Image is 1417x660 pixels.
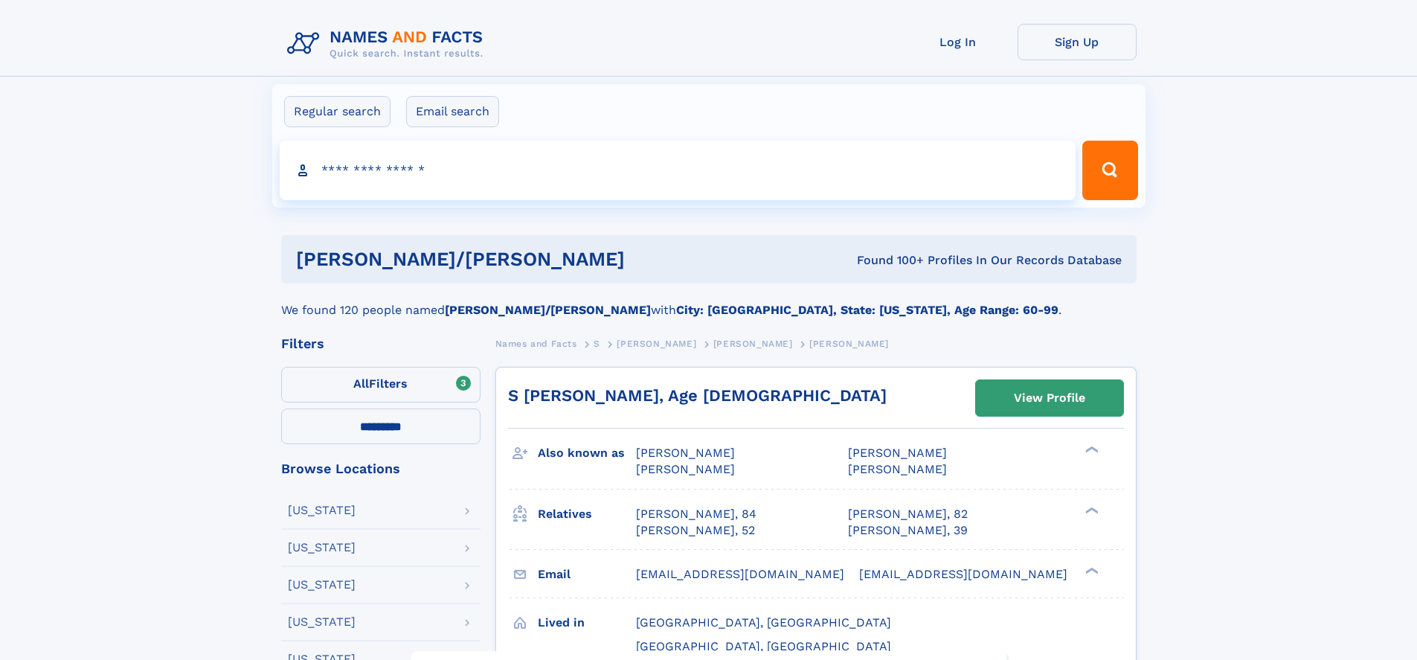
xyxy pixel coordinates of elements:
a: [PERSON_NAME], 39 [848,522,968,539]
span: [PERSON_NAME] [809,339,889,349]
h3: Lived in [538,610,636,635]
h3: Email [538,562,636,587]
span: All [353,377,369,391]
span: S [594,339,600,349]
div: Browse Locations [281,462,481,475]
a: [PERSON_NAME] [713,334,793,353]
a: S [PERSON_NAME], Age [DEMOGRAPHIC_DATA] [508,386,887,405]
span: [GEOGRAPHIC_DATA], [GEOGRAPHIC_DATA] [636,639,891,653]
img: Logo Names and Facts [281,24,495,64]
a: Log In [899,24,1018,60]
div: [US_STATE] [288,542,356,554]
div: [US_STATE] [288,504,356,516]
span: [EMAIL_ADDRESS][DOMAIN_NAME] [636,567,844,581]
a: S [594,334,600,353]
label: Email search [406,96,499,127]
a: View Profile [976,380,1123,416]
div: ❯ [1082,505,1099,515]
div: ❯ [1082,566,1099,575]
a: [PERSON_NAME] [617,334,696,353]
h3: Relatives [538,502,636,527]
a: [PERSON_NAME], 84 [636,506,756,522]
div: [US_STATE] [288,579,356,591]
label: Filters [281,367,481,403]
div: We found 120 people named with . [281,283,1137,319]
a: Names and Facts [495,334,577,353]
a: [PERSON_NAME], 82 [848,506,968,522]
span: [PERSON_NAME] [617,339,696,349]
h1: [PERSON_NAME]/[PERSON_NAME] [296,250,741,269]
span: [EMAIL_ADDRESS][DOMAIN_NAME] [859,567,1067,581]
div: Filters [281,337,481,350]
div: View Profile [1014,381,1085,415]
a: [PERSON_NAME], 52 [636,522,755,539]
div: [US_STATE] [288,616,356,628]
span: [PERSON_NAME] [713,339,793,349]
input: search input [280,141,1076,200]
span: [PERSON_NAME] [636,446,735,460]
span: [PERSON_NAME] [848,446,947,460]
b: [PERSON_NAME]/[PERSON_NAME] [445,303,651,317]
span: [GEOGRAPHIC_DATA], [GEOGRAPHIC_DATA] [636,615,891,629]
a: Sign Up [1018,24,1137,60]
span: [PERSON_NAME] [848,462,947,476]
div: ❯ [1082,445,1099,455]
b: City: [GEOGRAPHIC_DATA], State: [US_STATE], Age Range: 60-99 [676,303,1058,317]
span: [PERSON_NAME] [636,462,735,476]
h3: Also known as [538,440,636,466]
div: Found 100+ Profiles In Our Records Database [741,252,1122,269]
button: Search Button [1082,141,1137,200]
label: Regular search [284,96,391,127]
